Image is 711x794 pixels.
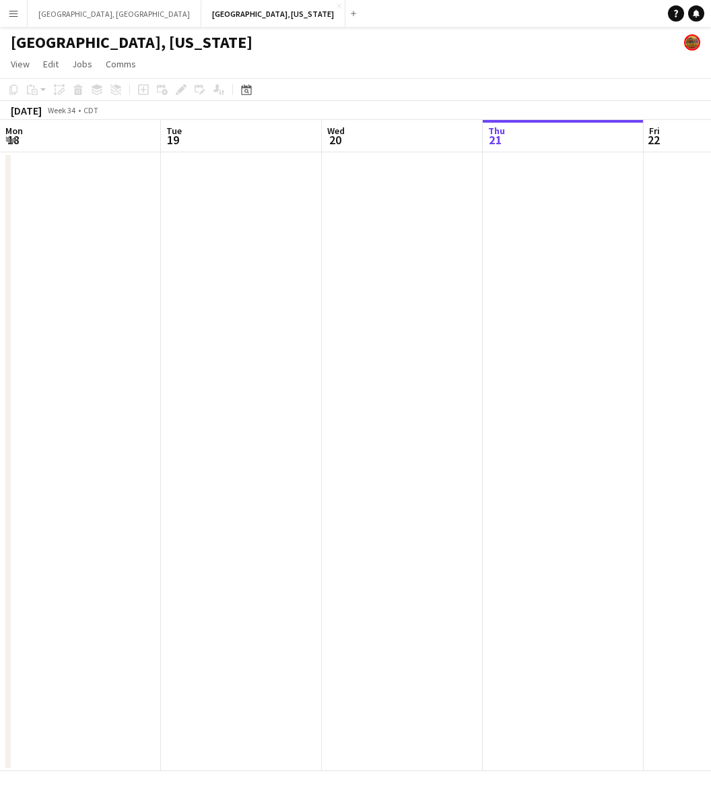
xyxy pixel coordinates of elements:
span: 22 [647,132,660,148]
span: 20 [325,132,345,148]
span: Fri [649,125,660,137]
h1: [GEOGRAPHIC_DATA], [US_STATE] [11,32,252,53]
a: Jobs [67,55,98,73]
span: Thu [488,125,505,137]
button: [GEOGRAPHIC_DATA], [US_STATE] [201,1,345,27]
span: Week 34 [44,105,78,115]
span: Comms [106,58,136,70]
span: Wed [327,125,345,137]
a: Edit [38,55,64,73]
span: Tue [166,125,182,137]
app-user-avatar: Rollin Hero [684,34,700,51]
span: 19 [164,132,182,148]
a: View [5,55,35,73]
span: View [11,58,30,70]
span: Jobs [72,58,92,70]
div: [DATE] [11,104,42,117]
div: CDT [83,105,98,115]
span: 21 [486,132,505,148]
span: Edit [43,58,59,70]
button: [GEOGRAPHIC_DATA], [GEOGRAPHIC_DATA] [28,1,201,27]
span: Mon [5,125,23,137]
a: Comms [100,55,141,73]
span: 18 [3,132,23,148]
